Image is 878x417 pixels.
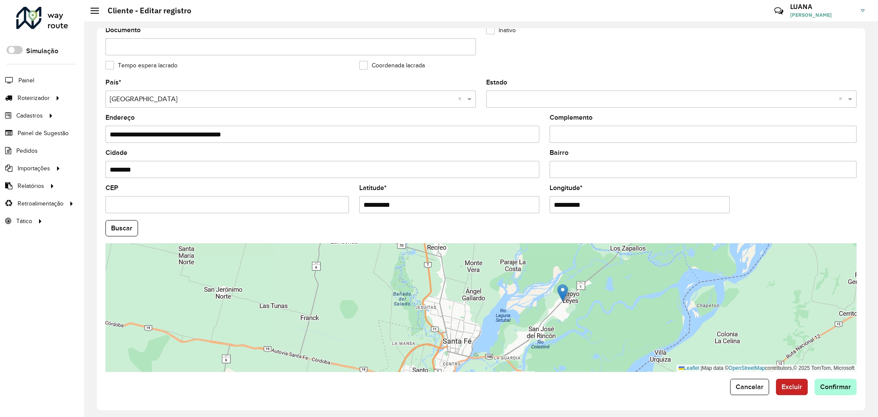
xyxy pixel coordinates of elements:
[18,199,63,208] span: Retroalimentação
[782,383,802,390] span: Excluir
[18,76,34,85] span: Painel
[18,164,50,173] span: Importações
[16,111,43,120] span: Cadastros
[458,94,465,104] span: Clear all
[105,25,141,35] label: Documento
[18,129,69,138] span: Painel de Sugestão
[839,94,846,104] span: Clear all
[790,11,854,19] span: [PERSON_NAME]
[677,365,857,372] div: Map data © contributors,© 2025 TomTom, Microsoft
[26,46,58,56] label: Simulação
[730,379,769,395] button: Cancelar
[486,77,507,88] label: Estado
[18,94,50,103] span: Roteirizador
[679,365,699,371] a: Leaflet
[18,181,44,190] span: Relatórios
[729,365,765,371] a: OpenStreetMap
[486,26,516,35] label: Inativo
[105,183,118,193] label: CEP
[105,77,121,88] label: País
[99,6,191,15] h2: Cliente - Editar registro
[359,61,425,70] label: Coordenada lacrada
[105,61,177,70] label: Tempo espera lacrado
[770,2,788,20] a: Contato Rápido
[359,183,387,193] label: Latitude
[105,220,138,236] button: Buscar
[550,112,592,123] label: Complemento
[16,217,32,226] span: Tático
[736,383,764,390] span: Cancelar
[105,112,135,123] label: Endereço
[550,148,568,158] label: Bairro
[550,183,583,193] label: Longitude
[557,284,568,302] img: Marker
[105,148,127,158] label: Cidade
[790,3,854,11] h3: LUANA
[815,379,857,395] button: Confirmar
[776,379,808,395] button: Excluir
[701,365,702,371] span: |
[820,383,851,390] span: Confirmar
[16,146,38,155] span: Pedidos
